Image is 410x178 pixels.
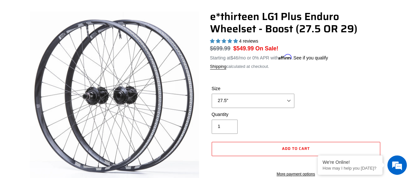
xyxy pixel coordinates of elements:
div: calculated at checkout. [210,63,382,70]
s: $699.99 [210,45,230,52]
a: See if you qualify - Learn more about Affirm Financing (opens in modal) [293,55,328,60]
span: Affirm [278,54,292,60]
a: Shipping [210,64,227,69]
label: Size [212,85,294,92]
span: $549.99 [233,45,254,52]
label: Quantity [212,111,294,118]
span: Add to cart [282,145,310,152]
div: We're Online! [322,160,378,165]
h1: e*thirteen LG1 Plus Enduro Wheelset - Boost (27.5 OR 29) [210,10,382,35]
span: 4 reviews [239,38,258,44]
a: More payment options [212,171,380,177]
button: Add to cart [212,142,380,156]
span: 5.00 stars [210,38,239,44]
p: How may I help you today? [322,166,378,171]
span: $46 [230,55,238,60]
span: On Sale! [255,44,278,53]
p: Starting at /mo or 0% APR with . [210,53,328,61]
